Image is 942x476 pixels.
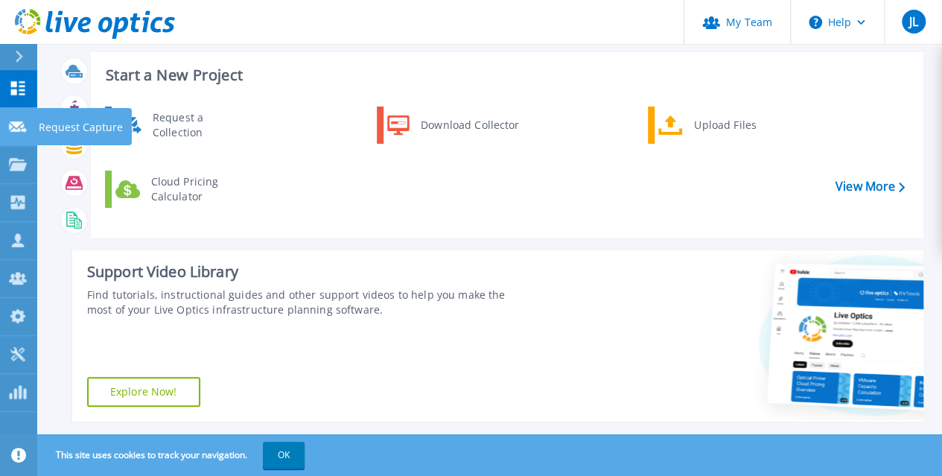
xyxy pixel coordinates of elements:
[105,107,258,144] a: Request a Collection
[105,171,258,208] a: Cloud Pricing Calculator
[41,442,305,469] span: This site uses cookies to track your navigation.
[87,377,200,407] a: Explore Now!
[87,262,529,282] div: Support Video Library
[908,16,917,28] span: JL
[144,174,254,204] div: Cloud Pricing Calculator
[836,180,905,194] a: View More
[687,110,797,140] div: Upload Files
[106,67,904,83] h3: Start a New Project
[145,110,254,140] div: Request a Collection
[648,107,801,144] a: Upload Files
[263,442,305,469] button: OK
[87,288,529,317] div: Find tutorials, instructional guides and other support videos to help you make the most of your L...
[413,110,526,140] div: Download Collector
[377,107,529,144] a: Download Collector
[39,108,123,147] p: Request Capture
